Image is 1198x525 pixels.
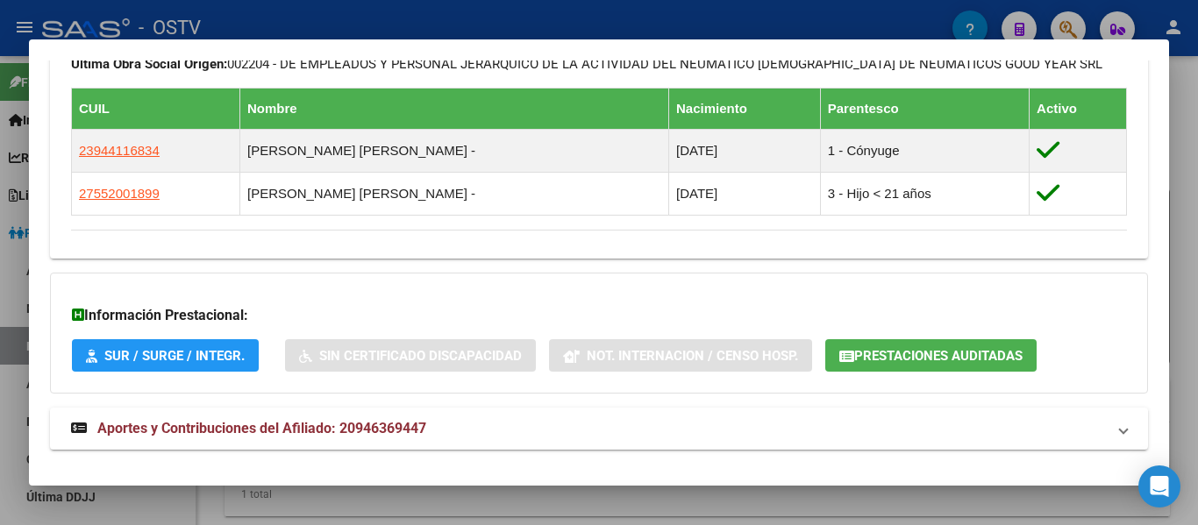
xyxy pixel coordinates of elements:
td: [PERSON_NAME] [PERSON_NAME] - [239,173,668,216]
button: Sin Certificado Discapacidad [285,339,536,372]
button: Not. Internacion / Censo Hosp. [549,339,812,372]
span: Sin Certificado Discapacidad [319,348,522,364]
mat-expansion-panel-header: Aportes y Contribuciones del Afiliado: 20946369447 [50,408,1148,450]
span: Aportes y Contribuciones del Afiliado: 20946369447 [97,420,426,436]
th: Parentesco [820,89,1029,130]
span: 002204 - DE EMPLEADOS Y PERSONAL JERARQUICO DE LA ACTIVIDAD DEL NEUMATICO [DEMOGRAPHIC_DATA] DE N... [71,56,1102,72]
th: CUIL [72,89,240,130]
span: Not. Internacion / Censo Hosp. [587,348,798,364]
td: 3 - Hijo < 21 años [820,173,1029,216]
span: SUR / SURGE / INTEGR. [104,348,245,364]
td: [DATE] [669,130,821,173]
span: 27552001899 [79,186,160,201]
button: SUR / SURGE / INTEGR. [72,339,259,372]
button: Prestaciones Auditadas [825,339,1037,372]
div: Open Intercom Messenger [1138,465,1180,507]
strong: Ultima Obra Social Origen: [71,56,227,72]
th: Activo [1030,89,1127,130]
span: 23944116834 [79,143,160,158]
span: Prestaciones Auditadas [854,348,1023,364]
th: Nombre [239,89,668,130]
td: [PERSON_NAME] [PERSON_NAME] - [239,130,668,173]
th: Nacimiento [669,89,821,130]
h3: Información Prestacional: [72,305,1126,326]
td: [DATE] [669,173,821,216]
td: 1 - Cónyuge [820,130,1029,173]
